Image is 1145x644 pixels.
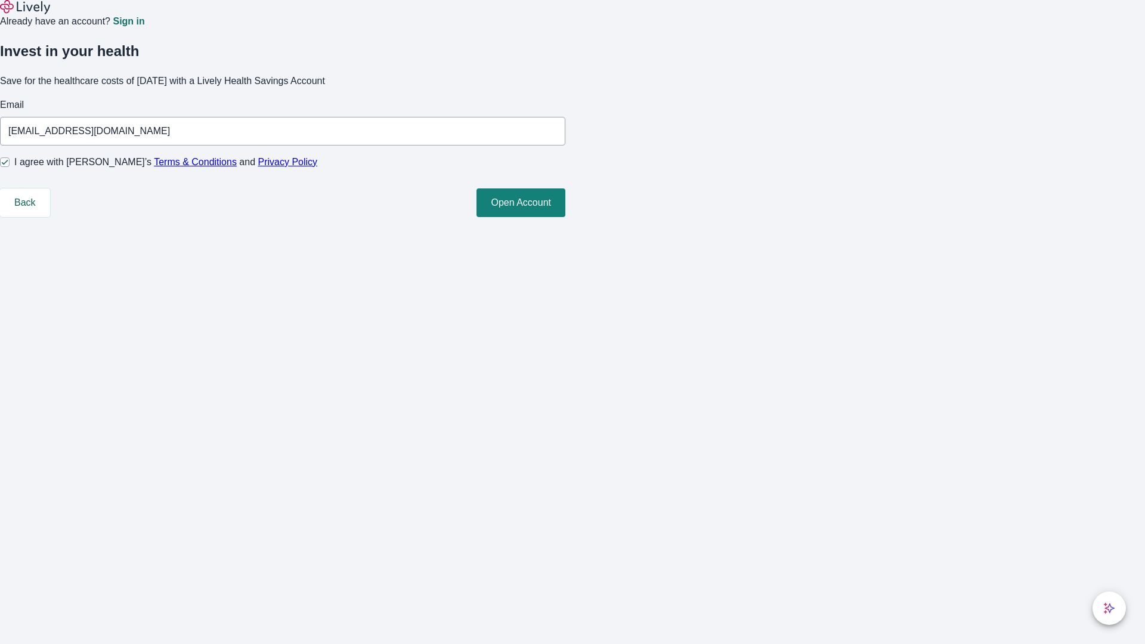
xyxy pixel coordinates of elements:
svg: Lively AI Assistant [1103,602,1115,614]
a: Privacy Policy [258,157,318,167]
button: chat [1093,592,1126,625]
a: Terms & Conditions [154,157,237,167]
span: I agree with [PERSON_NAME]’s and [14,155,317,169]
a: Sign in [113,17,144,26]
button: Open Account [476,188,565,217]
